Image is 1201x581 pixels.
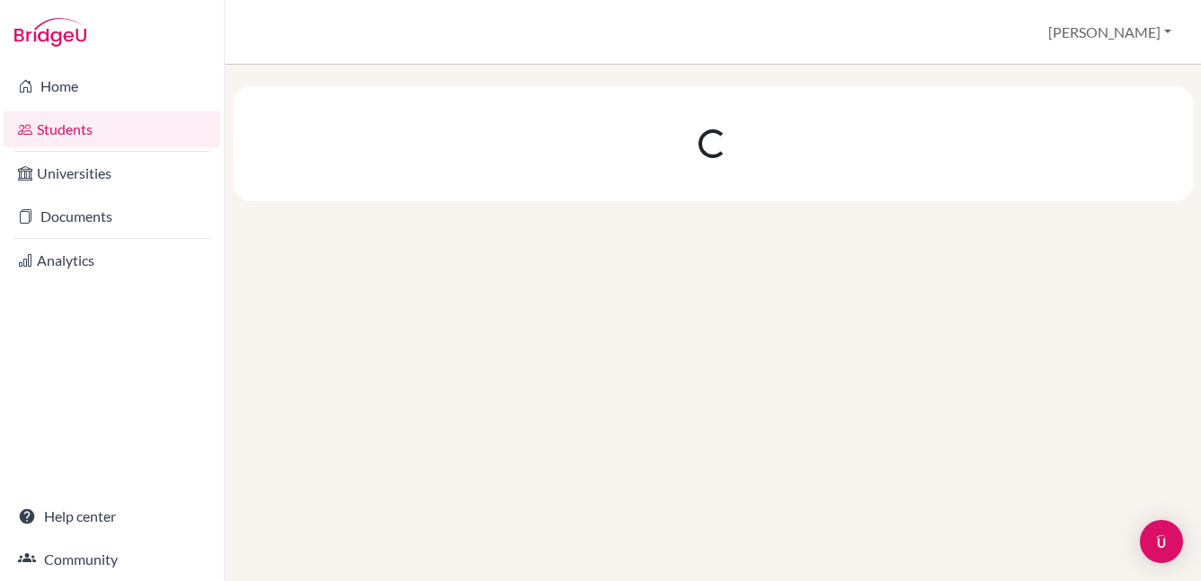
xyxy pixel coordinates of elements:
a: Home [4,68,220,104]
a: Documents [4,198,220,234]
button: [PERSON_NAME] [1040,15,1179,49]
a: Community [4,541,220,577]
a: Universities [4,155,220,191]
a: Analytics [4,242,220,278]
div: Open Intercom Messenger [1140,520,1183,563]
a: Students [4,111,220,147]
img: Bridge-U [14,18,86,47]
a: Help center [4,498,220,534]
